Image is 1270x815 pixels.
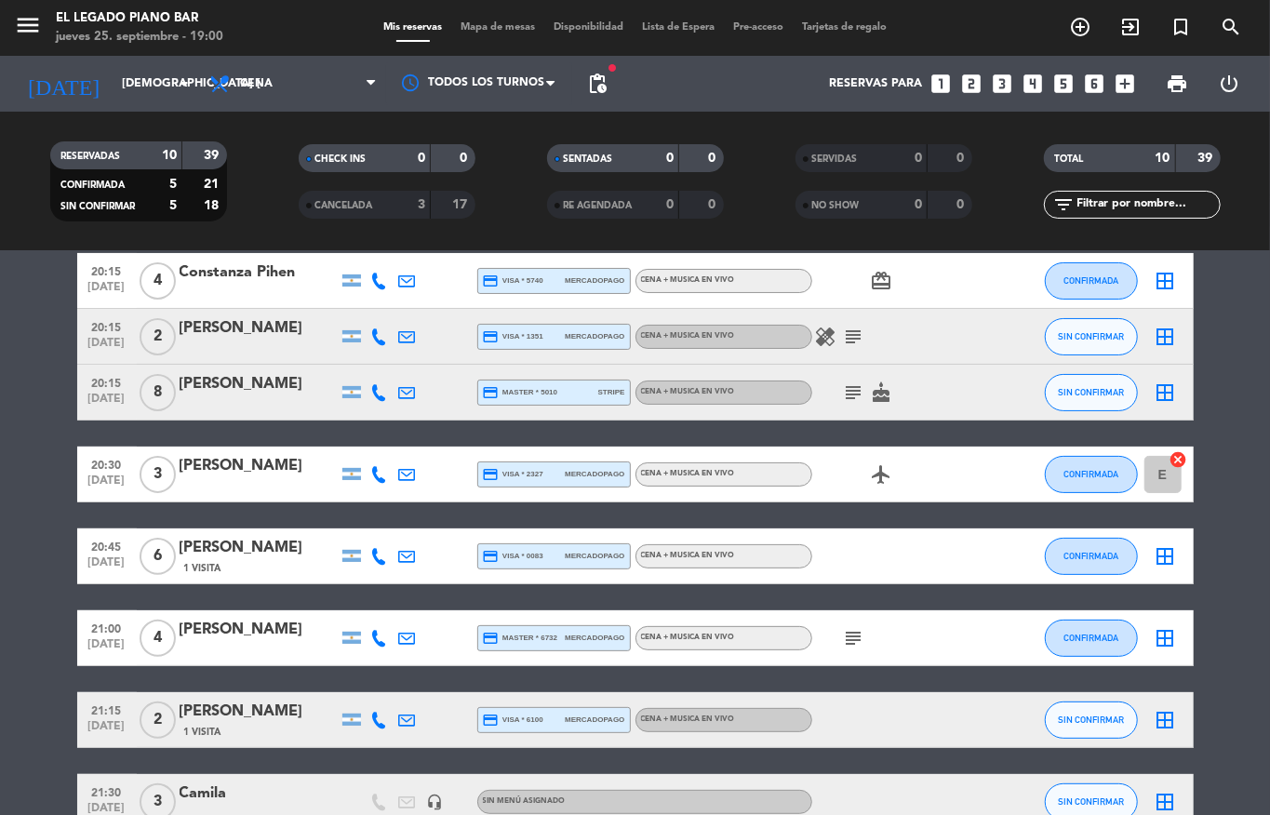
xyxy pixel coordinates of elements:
[418,198,425,211] strong: 3
[483,384,500,401] i: credit_card
[598,386,625,398] span: stripe
[84,260,130,281] span: 20:15
[641,276,735,284] span: CENA + MUSICA EN VIVO
[1022,72,1046,96] i: looks_4
[180,618,338,642] div: [PERSON_NAME]
[708,152,719,165] strong: 0
[84,781,130,802] span: 21:30
[843,381,865,404] i: subject
[871,270,893,292] i: card_giftcard
[1155,709,1177,731] i: border_all
[84,393,130,414] span: [DATE]
[1155,545,1177,568] i: border_all
[1045,701,1138,739] button: SIN CONFIRMAR
[1045,318,1138,355] button: SIN CONFIRMAR
[56,28,223,47] div: jueves 25. septiembre - 19:00
[84,371,130,393] span: 20:15
[1063,469,1118,479] span: CONFIRMADA
[460,152,471,165] strong: 0
[641,470,735,477] span: CENA + MUSICA EN VIVO
[812,201,860,210] span: NO SHOW
[815,326,837,348] i: healing
[315,154,367,164] span: CHECK INS
[180,700,338,724] div: [PERSON_NAME]
[1045,374,1138,411] button: SIN CONFIRMAR
[204,199,222,212] strong: 18
[14,11,42,46] button: menu
[1155,627,1177,649] i: border_all
[483,466,500,483] i: credit_card
[1170,450,1188,469] i: cancel
[180,536,338,560] div: [PERSON_NAME]
[565,330,624,342] span: mercadopago
[960,72,984,96] i: looks_two
[483,328,500,345] i: credit_card
[871,463,893,486] i: airplanemode_active
[666,198,674,211] strong: 0
[427,794,444,810] i: headset_mic
[871,381,893,404] i: cake
[483,548,500,565] i: credit_card
[1045,620,1138,657] button: CONFIRMADA
[1058,387,1124,397] span: SIN CONFIRMAR
[641,388,735,395] span: CENA + MUSICA EN VIVO
[1083,72,1107,96] i: looks_6
[586,73,608,95] span: pending_actions
[483,712,500,728] i: credit_card
[61,180,126,190] span: CONFIRMADA
[641,634,735,641] span: CENA + MUSICA EN VIVO
[607,62,618,73] span: fiber_manual_record
[180,316,338,341] div: [PERSON_NAME]
[483,328,543,345] span: visa * 1351
[169,199,177,212] strong: 5
[1058,715,1124,725] span: SIN CONFIRMAR
[641,715,735,723] span: CENA + MUSICA EN VIVO
[452,198,471,211] strong: 17
[140,374,176,411] span: 8
[483,466,543,483] span: visa * 2327
[793,22,896,33] span: Tarjetas de regalo
[1220,16,1242,38] i: search
[140,262,176,300] span: 4
[544,22,633,33] span: Disponibilidad
[1055,154,1084,164] span: TOTAL
[929,72,954,96] i: looks_one
[1219,73,1241,95] i: power_settings_new
[169,178,177,191] strong: 5
[84,315,130,337] span: 20:15
[1119,16,1142,38] i: exit_to_app
[418,152,425,165] strong: 0
[483,630,558,647] span: master * 6732
[1053,194,1076,216] i: filter_list
[483,384,558,401] span: master * 5010
[84,556,130,578] span: [DATE]
[14,11,42,39] i: menu
[1063,633,1118,643] span: CONFIRMADA
[641,552,735,559] span: CENA + MUSICA EN VIVO
[180,261,338,285] div: Constanza Pihen
[180,372,338,396] div: [PERSON_NAME]
[173,73,195,95] i: arrow_drop_down
[724,22,793,33] span: Pre-acceso
[84,474,130,496] span: [DATE]
[1076,194,1220,215] input: Filtrar por nombre...
[565,468,624,480] span: mercadopago
[1063,275,1118,286] span: CONFIRMADA
[84,699,130,720] span: 21:15
[1156,152,1170,165] strong: 10
[1058,331,1124,341] span: SIN CONFIRMAR
[565,632,624,644] span: mercadopago
[1197,152,1216,165] strong: 39
[915,152,922,165] strong: 0
[1058,796,1124,807] span: SIN CONFIRMAR
[565,714,624,726] span: mercadopago
[1170,16,1192,38] i: turned_in_not
[84,281,130,302] span: [DATE]
[162,149,177,162] strong: 10
[1045,538,1138,575] button: CONFIRMADA
[140,318,176,355] span: 2
[315,201,373,210] span: CANCELADA
[140,456,176,493] span: 3
[1155,381,1177,404] i: border_all
[708,198,719,211] strong: 0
